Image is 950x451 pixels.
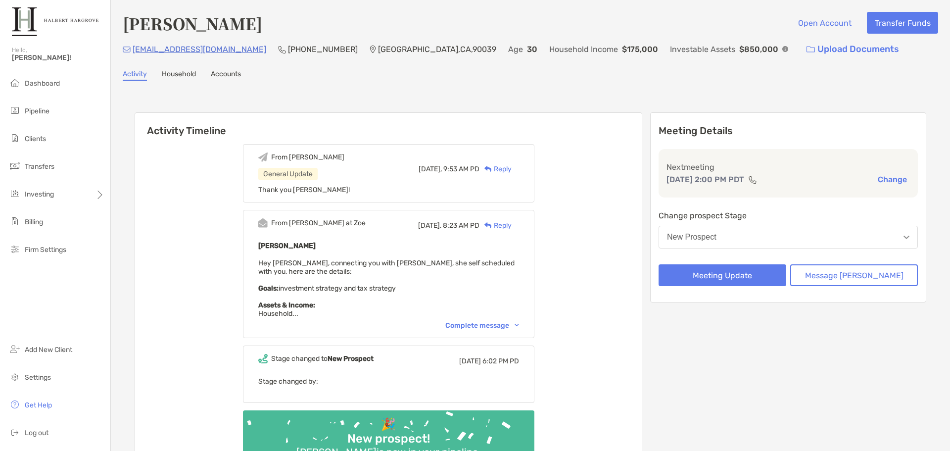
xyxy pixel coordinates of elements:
div: New Prospect [667,233,716,242]
span: Billing [25,218,43,226]
span: Log out [25,429,48,437]
span: Add New Client [25,346,72,354]
h6: Activity Timeline [135,113,642,137]
p: Household Income [549,43,618,55]
img: investing icon [9,188,21,200]
span: [DATE], [418,221,441,230]
img: Event icon [258,152,268,162]
button: New Prospect [659,226,918,249]
img: Phone Icon [278,46,286,53]
p: Investable Assets [670,43,735,55]
span: 8:23 AM PD [443,221,479,230]
img: firm-settings icon [9,243,21,255]
div: Complete message [445,321,519,330]
img: button icon [807,46,815,53]
img: Info Icon [782,46,788,52]
img: Event icon [258,218,268,228]
a: Activity [123,70,147,81]
img: logout icon [9,426,21,438]
span: Hey [PERSON_NAME], connecting you with [PERSON_NAME], she self scheduled with you, here are the d... [258,259,515,318]
h4: [PERSON_NAME] [123,12,262,35]
a: Household [162,70,196,81]
div: Stage changed to [271,354,374,363]
button: Change [875,174,910,185]
img: Open dropdown arrow [903,236,909,239]
a: Accounts [211,70,241,81]
button: Message [PERSON_NAME] [790,264,918,286]
span: Clients [25,135,46,143]
img: settings icon [9,371,21,383]
span: Firm Settings [25,246,66,254]
img: billing icon [9,215,21,227]
img: pipeline icon [9,104,21,116]
img: transfers icon [9,160,21,172]
b: [PERSON_NAME] [258,242,316,250]
button: Open Account [790,12,859,34]
img: Location Icon [370,46,376,53]
p: [EMAIL_ADDRESS][DOMAIN_NAME] [133,43,266,55]
p: [PHONE_NUMBER] [288,43,358,55]
span: Dashboard [25,79,60,88]
img: clients icon [9,132,21,144]
p: Change prospect Stage [659,209,918,222]
a: Upload Documents [800,39,905,60]
p: Meeting Details [659,125,918,137]
p: Age [508,43,523,55]
span: Get Help [25,401,52,409]
span: Thank you [PERSON_NAME]! [258,186,350,194]
span: [PERSON_NAME]! [12,53,104,62]
div: Reply [479,220,512,231]
p: $850,000 [739,43,778,55]
p: $175,000 [622,43,658,55]
strong: Assets & Income: [258,301,315,309]
img: Event icon [258,354,268,363]
span: [DATE], [419,165,442,173]
div: From [PERSON_NAME] at Zoe [271,219,366,227]
strong: Goals: [258,284,279,293]
div: New prospect! [343,432,434,446]
span: Transfers [25,162,54,171]
span: 9:53 AM PD [443,165,479,173]
b: New Prospect [328,354,374,363]
span: Investing [25,190,54,199]
button: Meeting Update [659,264,786,286]
img: Email Icon [123,47,131,52]
div: 🎉 [377,417,400,432]
span: Pipeline [25,107,49,115]
span: 6:02 PM PD [482,357,519,365]
div: From [PERSON_NAME] [271,153,344,161]
img: Chevron icon [515,324,519,327]
p: [GEOGRAPHIC_DATA] , CA , 90039 [378,43,496,55]
p: Next meeting [666,161,910,173]
img: Zoe Logo [12,4,98,40]
img: add_new_client icon [9,343,21,355]
img: get-help icon [9,399,21,410]
button: Transfer Funds [867,12,938,34]
span: Settings [25,373,51,382]
div: Reply [479,164,512,174]
div: General Update [258,168,318,180]
p: [DATE] 2:00 PM PDT [666,173,744,186]
p: 30 [527,43,537,55]
img: Reply icon [484,166,492,172]
span: [DATE] [459,357,481,365]
img: dashboard icon [9,77,21,89]
img: communication type [748,176,757,184]
img: Reply icon [484,222,492,229]
p: Stage changed by: [258,375,519,388]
